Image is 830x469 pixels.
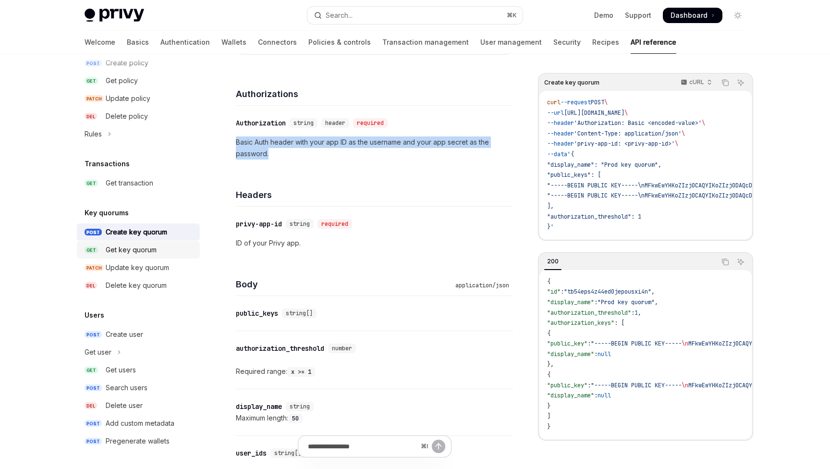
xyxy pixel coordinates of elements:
[221,31,246,54] a: Wallets
[547,371,550,379] span: {
[106,93,150,104] div: Update policy
[547,319,614,327] span: "authorization_keys"
[594,392,598,399] span: :
[85,346,111,358] div: Get user
[547,140,574,148] span: --header
[592,31,619,54] a: Recipes
[236,118,286,128] div: Authorization
[671,11,708,20] span: Dashboard
[553,31,581,54] a: Security
[547,330,550,337] span: {
[326,10,353,21] div: Search...
[544,256,561,267] div: 200
[564,288,651,296] span: "tb54eps4z44ed0jepousxi4n"
[547,171,601,179] span: "public_keys": [
[452,281,513,290] div: application/json
[547,109,564,117] span: --url
[308,31,371,54] a: Policies & controls
[77,432,200,450] a: POSTPregenerate wallets
[635,309,638,317] span: 1
[547,278,550,285] span: {
[77,108,200,125] a: DELDelete policy
[547,150,567,158] span: --data
[77,277,200,294] a: DELDelete key quorum
[598,298,655,306] span: "Prod key quorum"
[288,414,303,423] code: 50
[77,90,200,107] a: PATCHUpdate policy
[547,130,574,137] span: --header
[547,223,554,231] span: }'
[547,202,554,210] span: ],
[594,11,613,20] a: Demo
[682,340,688,347] span: \n
[598,350,611,358] span: null
[631,309,635,317] span: :
[604,99,608,106] span: \
[574,119,702,127] span: 'Authorization: Basic <encoded-value>'
[547,213,641,221] span: "authorization_threshold": 1
[480,31,542,54] a: User management
[682,130,685,137] span: \
[77,326,200,343] a: POSTCreate user
[682,382,688,389] span: \n
[655,298,658,306] span: ,
[382,31,469,54] a: Transaction management
[85,180,98,187] span: GET
[290,220,310,228] span: string
[547,161,661,169] span: "display_name": "Prod key quorum",
[106,329,143,340] div: Create user
[85,77,98,85] span: GET
[594,350,598,358] span: :
[332,345,352,352] span: number
[591,99,604,106] span: POST
[547,99,561,106] span: curl
[236,344,324,353] div: authorization_threshold
[625,11,651,20] a: Support
[85,309,104,321] h5: Users
[77,72,200,89] a: GETGet policy
[85,367,98,374] span: GET
[77,397,200,414] a: DELDelete user
[561,99,591,106] span: --request
[598,392,611,399] span: null
[106,382,147,394] div: Search users
[730,8,745,23] button: Toggle dark mode
[689,78,704,86] p: cURL
[85,9,144,22] img: light logo
[631,31,676,54] a: API reference
[308,436,417,457] input: Ask a question...
[236,87,513,100] h4: Authorizations
[547,412,550,420] span: ]
[236,237,513,249] p: ID of your Privy app.
[236,188,513,201] h4: Headers
[719,76,732,89] button: Copy the contents from the code block
[663,8,722,23] a: Dashboard
[85,282,97,289] span: DEL
[702,119,705,127] span: \
[85,420,102,427] span: POST
[734,76,747,89] button: Ask AI
[106,75,138,86] div: Get policy
[77,223,200,241] a: POSTCreate key quorum
[85,95,104,102] span: PATCH
[77,379,200,396] a: POSTSearch users
[85,247,98,254] span: GET
[561,288,564,296] span: :
[85,229,102,236] span: POST
[614,319,624,327] span: : [
[106,418,174,429] div: Add custom metadata
[591,340,682,347] span: "-----BEGIN PUBLIC KEY-----
[106,177,153,189] div: Get transaction
[547,382,587,389] span: "public_key"
[106,262,169,273] div: Update key quorum
[85,402,97,409] span: DEL
[85,31,115,54] a: Welcome
[85,207,129,219] h5: Key quorums
[85,438,102,445] span: POST
[638,309,641,317] span: ,
[77,259,200,276] a: PATCHUpdate key quorum
[236,278,452,291] h4: Body
[77,344,200,361] button: Toggle Get user section
[547,309,631,317] span: "authorization_threshold"
[544,79,599,86] span: Create key quorum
